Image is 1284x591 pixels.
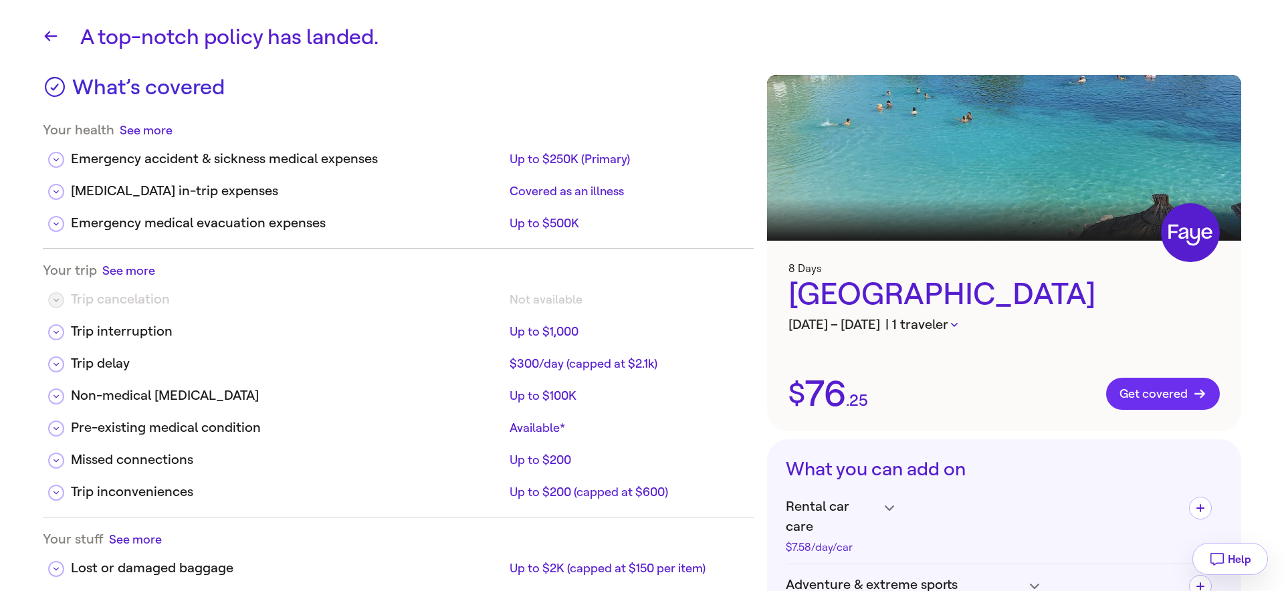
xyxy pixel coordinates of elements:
[1106,378,1220,410] button: Get covered
[43,531,754,548] div: Your stuff
[43,471,754,503] div: Trip inconveniencesUp to $200 (capped at $600)
[71,149,504,169] div: Emergency accident & sickness medical expenses
[43,375,754,407] div: Non-medical [MEDICAL_DATA]Up to $100K
[71,450,504,470] div: Missed connections
[43,548,754,580] div: Lost or damaged baggageUp to $2K (capped at $150 per item)
[510,356,743,372] div: $300/day (capped at $2.1k)
[43,138,754,170] div: Emergency accident & sickness medical expensesUp to $250K (Primary)
[43,407,754,439] div: Pre-existing medical conditionAvailable*
[109,531,162,548] button: See more
[80,21,1241,53] h1: A top-notch policy has landed.
[788,275,1220,315] div: [GEOGRAPHIC_DATA]
[510,324,743,340] div: Up to $1,000
[1189,497,1212,519] button: Add Rental car care
[1119,387,1206,400] span: Get covered
[786,497,878,537] span: Rental car care
[43,311,754,343] div: Trip interruptionUp to $1,000
[805,376,846,412] span: 76
[43,170,754,203] div: [MEDICAL_DATA] in-trip expensesCovered as an illness
[510,151,743,167] div: Up to $250K (Primary)
[102,262,155,279] button: See more
[120,122,173,138] button: See more
[510,560,743,576] div: Up to $2K (capped at $150 per item)
[43,262,754,279] div: Your trip
[510,215,743,231] div: Up to $500K
[786,542,878,553] div: $7.58
[71,482,504,502] div: Trip inconveniences
[43,439,754,471] div: Missed connectionsUp to $200
[811,541,853,554] span: /day/car
[788,380,805,408] span: $
[43,343,754,375] div: Trip delay$300/day (capped at $2.1k)
[885,315,958,335] button: | 1 traveler
[1228,553,1251,566] span: Help
[71,558,504,578] div: Lost or damaged baggage
[71,354,504,374] div: Trip delay
[43,122,754,138] div: Your health
[72,75,225,108] h3: What’s covered
[71,386,504,406] div: Non-medical [MEDICAL_DATA]
[786,497,1162,553] h4: Rental car care$7.58/day/car
[786,458,1222,481] h3: What you can add on
[846,392,849,408] span: .
[510,183,743,199] div: Covered as an illness
[849,392,868,408] span: 25
[510,484,743,500] div: Up to $200 (capped at $600)
[788,315,1220,335] h3: [DATE] – [DATE]
[71,322,504,342] div: Trip interruption
[43,203,754,235] div: Emergency medical evacuation expensesUp to $500K
[71,181,504,201] div: [MEDICAL_DATA] in-trip expenses
[788,262,1220,275] h3: 8 Days
[510,452,743,468] div: Up to $200
[510,420,743,436] div: Available*
[71,213,504,233] div: Emergency medical evacuation expenses
[71,418,504,438] div: Pre-existing medical condition
[510,388,743,404] div: Up to $100K
[1192,543,1268,575] button: Help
